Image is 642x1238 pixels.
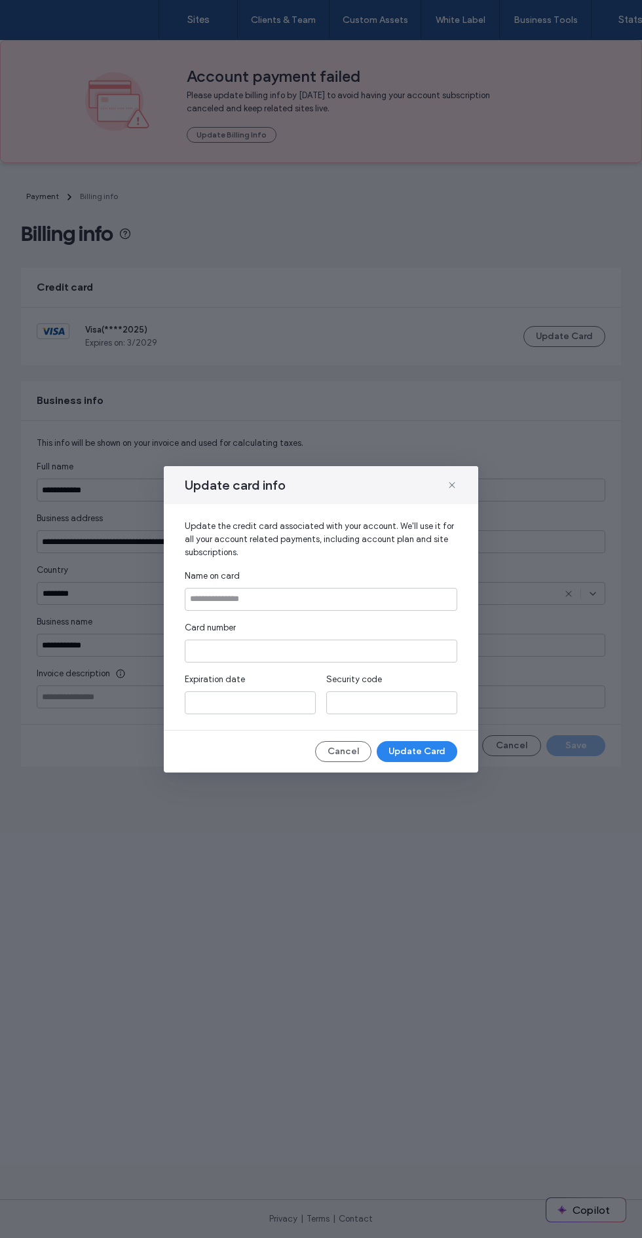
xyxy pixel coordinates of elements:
span: Name on card [185,570,240,583]
span: Card number [185,621,236,634]
iframe: Secure expiration date input frame [190,698,311,709]
span: Expiration date [185,673,245,686]
span: Update card info [185,477,286,494]
span: Update the credit card associated with your account. We'll use it for all your account related pa... [185,520,457,559]
button: Update Card [377,741,457,762]
button: Cancel [315,741,371,762]
iframe: Secure CVC input frame [331,698,452,709]
iframe: Secure card number input frame [190,646,452,657]
span: Security code [326,673,382,686]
